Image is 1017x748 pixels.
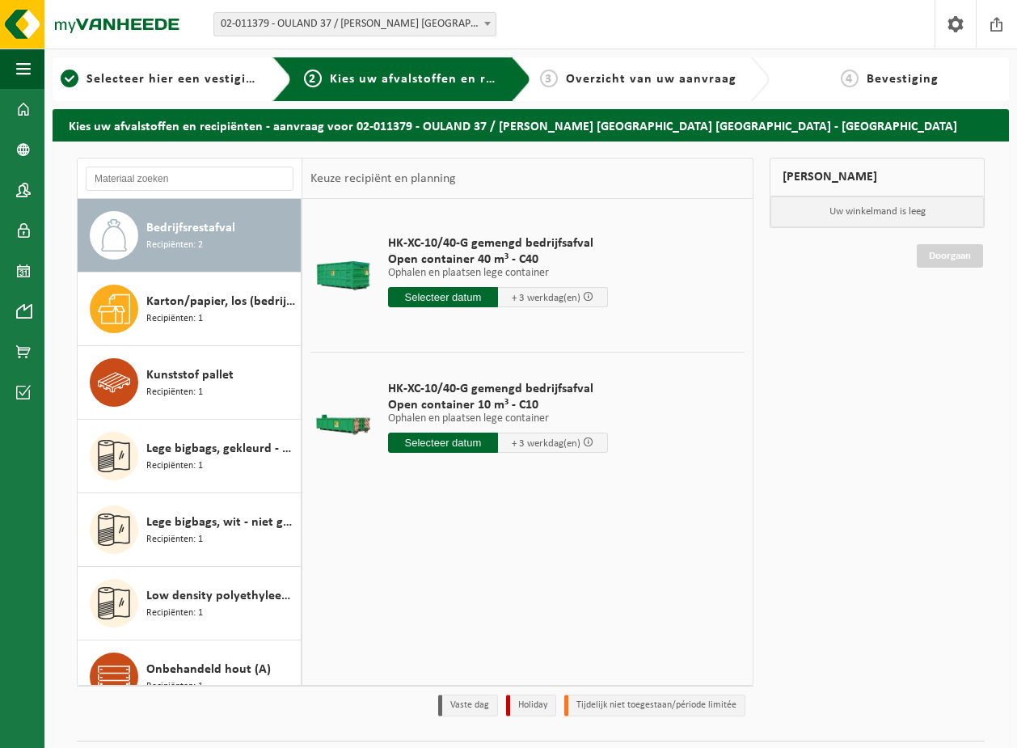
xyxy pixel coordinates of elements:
[438,695,498,716] li: Vaste dag
[388,381,608,397] span: HK-XC-10/40-G gemengd bedrijfsafval
[146,218,235,238] span: Bedrijfsrestafval
[302,158,464,199] div: Keuze recipiënt en planning
[388,433,498,453] input: Selecteer datum
[87,73,261,86] span: Selecteer hier een vestiging
[867,73,939,86] span: Bevestiging
[146,292,297,311] span: Karton/papier, los (bedrijven)
[388,287,498,307] input: Selecteer datum
[146,679,203,695] span: Recipiënten: 1
[146,660,271,679] span: Onbehandeld hout (A)
[214,13,496,36] span: 02-011379 - OULAND 37 / C. STEINWEG BELGIUM NV - ANTWERPEN
[78,420,302,493] button: Lege bigbags, gekleurd - niet gevaarlijk - los Recipiënten: 1
[78,199,302,273] button: Bedrijfsrestafval Recipiënten: 2
[146,439,297,459] span: Lege bigbags, gekleurd - niet gevaarlijk - los
[770,197,984,227] p: Uw winkelmand is leeg
[146,586,297,606] span: Low density polyethyleen (LDPE) folie, los, naturel
[304,70,322,87] span: 2
[146,532,203,547] span: Recipiënten: 1
[78,346,302,420] button: Kunststof pallet Recipiënten: 1
[566,73,736,86] span: Overzicht van uw aanvraag
[78,493,302,567] button: Lege bigbags, wit - niet gevaarlijk - los Recipiënten: 1
[540,70,558,87] span: 3
[53,109,1009,141] h2: Kies uw afvalstoffen en recipiënten - aanvraag voor 02-011379 - OULAND 37 / [PERSON_NAME] [GEOGRA...
[146,513,297,532] span: Lege bigbags, wit - niet gevaarlijk - los
[512,293,580,303] span: + 3 werkdag(en)
[61,70,260,89] a: 1Selecteer hier een vestiging
[146,366,234,385] span: Kunststof pallet
[330,73,552,86] span: Kies uw afvalstoffen en recipiënten
[506,695,556,716] li: Holiday
[146,238,203,253] span: Recipiënten: 2
[78,640,302,714] button: Onbehandeld hout (A) Recipiënten: 1
[917,244,983,268] a: Doorgaan
[213,12,496,36] span: 02-011379 - OULAND 37 / C. STEINWEG BELGIUM NV - ANTWERPEN
[86,167,293,191] input: Materiaal zoeken
[564,695,745,716] li: Tijdelijk niet toegestaan/période limitée
[61,70,78,87] span: 1
[388,397,608,413] span: Open container 10 m³ - C10
[78,273,302,346] button: Karton/papier, los (bedrijven) Recipiënten: 1
[146,385,203,400] span: Recipiënten: 1
[388,413,608,425] p: Ophalen en plaatsen lege container
[770,158,985,197] div: [PERSON_NAME]
[78,567,302,640] button: Low density polyethyleen (LDPE) folie, los, naturel Recipiënten: 1
[146,311,203,327] span: Recipiënten: 1
[146,459,203,474] span: Recipiënten: 1
[388,251,608,268] span: Open container 40 m³ - C40
[388,235,608,251] span: HK-XC-10/40-G gemengd bedrijfsafval
[512,438,580,449] span: + 3 werkdag(en)
[841,70,859,87] span: 4
[146,606,203,621] span: Recipiënten: 1
[388,268,608,279] p: Ophalen en plaatsen lege container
